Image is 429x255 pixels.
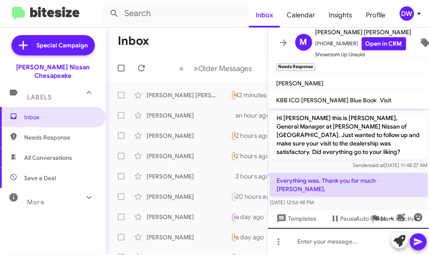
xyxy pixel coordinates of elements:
button: Auto Fields [349,211,404,226]
span: M [300,36,307,49]
span: Special Campaign [37,41,88,49]
span: Sender [DATE] 11:48:27 AM [353,162,427,168]
div: 2 hours ago [235,152,277,160]
span: KBB ICO [PERSON_NAME] Blue Book [277,96,377,104]
button: Next [189,60,257,77]
span: Older Messages [199,64,252,73]
div: [PERSON_NAME] [147,192,231,201]
span: Showroom Up Unsold [316,50,412,59]
input: Search [102,3,249,24]
div: [PERSON_NAME] [147,132,231,140]
span: Needs Response [234,234,270,240]
div: Perfect are you able to stop by [DATE] to see what we have to offer ? [231,172,235,181]
span: Labels [27,93,52,101]
span: Needs Response [234,133,270,138]
a: Insights [322,3,360,27]
div: 3 hours ago [235,172,277,181]
a: Profile [360,3,393,27]
div: Ok perfect what time this weekend works best for you ? [231,192,235,201]
div: [PERSON_NAME] [147,213,231,221]
span: Inbox [24,113,96,121]
h1: Inbox [118,34,149,48]
button: Templates [268,211,324,226]
div: a day ago [235,233,271,241]
span: Needs Response [234,153,270,159]
span: 🔥 Hot [234,194,249,199]
span: Visit [380,96,392,104]
small: Needs Response [277,63,316,71]
span: Call Them [234,215,256,220]
div: Hello [PERSON_NAME], thank you for reaching out to me. I do have the outlander..... unfortunately... [231,151,235,161]
button: Pause [324,211,364,226]
div: Inbound Call [231,211,235,222]
p: Everything was. Thank you for much [PERSON_NAME]. [270,173,428,197]
span: More [27,198,44,206]
div: Everything was. Thank you for much [PERSON_NAME]. [231,90,235,100]
div: [PERSON_NAME] [PERSON_NAME] [147,91,231,99]
span: Needs Response [234,92,270,98]
a: Special Campaign [11,35,95,55]
p: Hi [PERSON_NAME] this is [PERSON_NAME], General Manager at [PERSON_NAME] Nissan of [GEOGRAPHIC_DA... [270,110,428,159]
div: Yes every thing was a 10. Thank you. [231,131,235,140]
div: No problem at all thank you for the feedback [231,111,235,120]
span: [PERSON_NAME] [277,80,324,87]
div: [PERSON_NAME] [147,111,231,120]
span: Templates [275,211,317,226]
div: a day ago [235,213,271,221]
div: [PERSON_NAME] [147,233,231,241]
div: an hour ago [235,111,277,120]
span: said at [369,162,384,168]
div: How much is it [231,232,235,242]
span: All Conversations [24,154,72,162]
span: Auto Fields [356,211,397,226]
button: DW [393,6,420,21]
a: Calendar [280,3,322,27]
a: Open in CRM [362,37,406,50]
span: « [180,63,184,74]
span: Needs Response [24,133,96,142]
div: 42 minutes ago [235,91,286,99]
span: [PERSON_NAME] [PERSON_NAME] [316,27,412,37]
nav: Page navigation example [175,60,257,77]
span: Save a Deal [24,174,56,182]
a: Inbox [249,3,280,27]
div: [PERSON_NAME] [147,172,231,181]
div: DW [400,6,414,21]
div: 20 hours ago [235,192,281,201]
button: Previous [174,60,189,77]
div: [PERSON_NAME] [147,152,231,160]
span: [PHONE_NUMBER] [316,37,412,50]
span: [DATE] 12:56:48 PM [270,199,314,206]
span: » [194,63,199,74]
div: 2 hours ago [235,132,277,140]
